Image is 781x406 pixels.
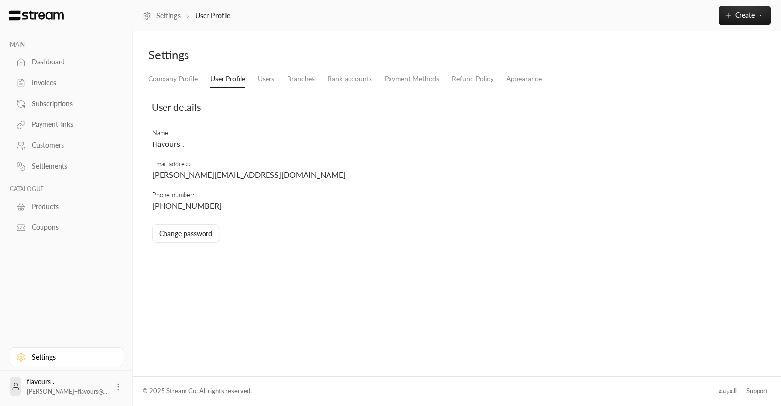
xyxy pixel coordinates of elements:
nav: breadcrumb [143,11,230,20]
a: Refund Policy [452,70,493,87]
a: Payment links [10,115,123,134]
a: Support [743,383,771,400]
div: Settings [148,47,452,62]
div: العربية [719,386,737,396]
div: Subscriptions [32,99,111,109]
a: User Profile [210,70,245,88]
span: Create [735,11,755,19]
a: Subscriptions [10,94,123,113]
a: Customers [10,136,123,155]
td: Email address : [152,155,563,185]
span: [PHONE_NUMBER] [152,201,222,210]
span: [PERSON_NAME]+flavours@... [27,388,107,395]
a: Branches [287,70,315,87]
td: Name : [152,124,563,155]
a: Dashboard [10,53,123,72]
span: User details [152,101,201,113]
div: Coupons [32,223,111,232]
a: Invoices [10,74,123,93]
a: Settings [10,347,123,366]
a: Coupons [10,218,123,237]
a: Bank accounts [328,70,372,87]
a: Products [10,197,123,216]
button: Create [719,6,771,25]
td: Phone number : [152,185,563,216]
a: Payment Methods [385,70,439,87]
div: Settings [32,352,111,362]
div: Invoices [32,78,111,88]
div: © 2025 Stream Co. All rights reserved. [143,386,252,396]
p: User Profile [195,11,231,20]
p: MAIN [10,41,123,49]
div: Payment links [32,120,111,129]
a: Users [258,70,274,87]
img: Logo [8,10,65,21]
a: Settings [143,11,181,20]
div: Products [32,202,111,212]
p: CATALOGUE [10,185,123,193]
div: Dashboard [32,57,111,67]
span: [PERSON_NAME][EMAIL_ADDRESS][DOMAIN_NAME] [152,170,346,179]
span: flavours . [152,139,184,148]
a: Company Profile [148,70,198,87]
div: Customers [32,141,111,150]
a: Settlements [10,157,123,176]
div: flavours . [27,377,107,396]
a: Appearance [506,70,542,87]
button: Change password [152,224,219,243]
div: Settlements [32,162,111,171]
